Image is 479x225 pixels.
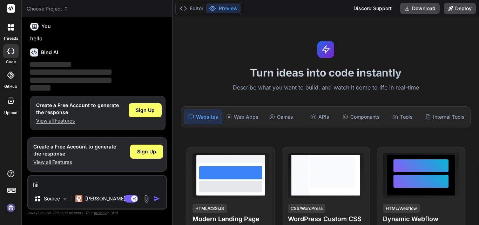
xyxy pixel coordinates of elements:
[444,3,476,14] button: Deploy
[193,214,269,224] h4: Modern Landing Page
[44,195,60,202] p: Source
[263,110,300,124] div: Games
[41,23,51,30] h6: You
[137,148,156,155] span: Sign Up
[5,202,17,214] img: signin
[30,35,166,43] p: hello
[33,143,116,157] h1: Create a Free Account to generate the response
[153,195,160,202] img: icon
[301,110,338,124] div: APIs
[4,84,17,90] label: GitHub
[383,204,420,213] div: HTML/Webflow
[193,204,227,213] div: HTML/CSS/JS
[75,195,82,202] img: Claude 4 Sonnet
[288,214,364,224] h4: WordPress Custom CSS
[30,78,112,83] span: ‌
[30,85,50,91] span: ‌
[423,110,467,124] div: Internal Tools
[177,4,206,13] button: Editor
[288,204,325,213] div: CSS/WordPress
[177,83,475,92] p: Describe what you want to build, and watch it come to life in real-time
[30,70,112,75] span: ‌
[142,195,150,203] img: attachment
[223,110,261,124] div: Web Apps
[340,110,383,124] div: Components
[36,102,119,116] h1: Create a Free Account to generate the response
[62,196,68,202] img: Pick Models
[184,110,222,124] div: Websites
[400,3,440,14] button: Download
[4,110,18,116] label: Upload
[41,49,58,56] h6: Bind AI
[3,35,18,41] label: threads
[94,211,107,215] span: privacy
[36,117,119,124] p: View all Features
[33,159,116,166] p: View all Features
[136,107,155,114] span: Sign Up
[206,4,241,13] button: Preview
[6,59,16,65] label: code
[349,3,396,14] div: Discord Support
[177,66,475,79] h1: Turn ideas into code instantly
[27,210,167,216] p: Always double-check its answers. Your in Bind
[384,110,421,124] div: Tools
[27,5,68,12] span: Choose Project
[28,176,166,189] textarea: hii
[85,195,137,202] p: [PERSON_NAME] 4 S..
[30,62,71,67] span: ‌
